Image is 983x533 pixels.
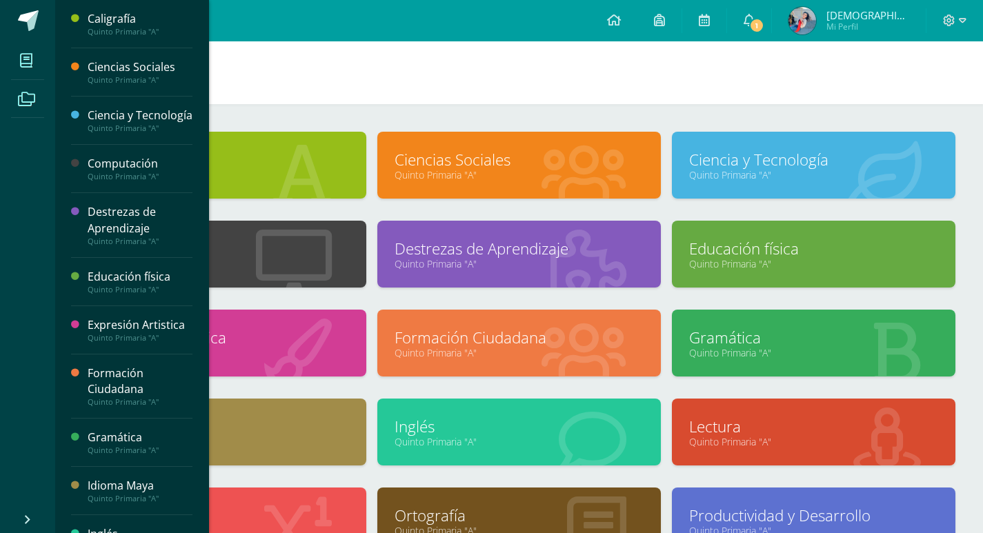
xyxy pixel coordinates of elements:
a: Formación CiudadanaQuinto Primaria "A" [88,365,192,407]
a: GramáticaQuinto Primaria "A" [88,430,192,455]
a: Formación Ciudadana [395,327,644,348]
div: Quinto Primaria "A" [88,285,192,294]
img: 0ee8804345f3dca563946464515d66c0.png [788,7,816,34]
a: Quinto Primaria "A" [395,346,644,359]
span: [DEMOGRAPHIC_DATA][PERSON_NAME] [826,8,909,22]
a: Educación física [689,238,938,259]
div: Quinto Primaria "A" [88,494,192,503]
a: Quinto Primaria "A" [689,168,938,181]
a: Ciencia y TecnologíaQuinto Primaria "A" [88,108,192,133]
div: Quinto Primaria "A" [88,445,192,455]
div: Gramática [88,430,192,445]
a: Lectura [689,416,938,437]
a: Quinto Primaria "A" [689,435,938,448]
a: Quinto Primaria "A" [689,346,938,359]
div: Computación [88,156,192,172]
div: Ciencias Sociales [88,59,192,75]
div: Ciencia y Tecnología [88,108,192,123]
div: Quinto Primaria "A" [88,75,192,85]
a: Quinto Primaria "A" [100,346,349,359]
a: Quinto Primaria "A" [100,435,349,448]
div: Formación Ciudadana [88,365,192,397]
a: Gramática [689,327,938,348]
span: Mi Perfil [826,21,909,32]
a: CaligrafíaQuinto Primaria "A" [88,11,192,37]
div: Educación física [88,269,192,285]
div: Expresión Artistica [88,317,192,333]
div: Quinto Primaria "A" [88,27,192,37]
div: Caligrafía [88,11,192,27]
div: Quinto Primaria "A" [88,397,192,407]
a: Ciencias SocialesQuinto Primaria "A" [88,59,192,85]
a: Ciencias Sociales [395,149,644,170]
a: Destrezas de Aprendizaje [395,238,644,259]
a: Quinto Primaria "A" [395,435,644,448]
a: Destrezas de AprendizajeQuinto Primaria "A" [88,204,192,245]
span: 1 [749,18,764,33]
a: Caligrafía [100,149,349,170]
a: Quinto Primaria "A" [395,257,644,270]
a: Quinto Primaria "A" [100,168,349,181]
a: Quinto Primaria "A" [395,168,644,181]
a: Matemáticas [100,505,349,526]
div: Idioma Maya [88,478,192,494]
div: Quinto Primaria "A" [88,123,192,133]
a: Inglés [395,416,644,437]
a: Expresión ArtisticaQuinto Primaria "A" [88,317,192,343]
div: Quinto Primaria "A" [88,333,192,343]
a: Productividad y Desarrollo [689,505,938,526]
a: Idioma MayaQuinto Primaria "A" [88,478,192,503]
div: Destrezas de Aprendizaje [88,204,192,236]
a: ComputaciónQuinto Primaria "A" [88,156,192,181]
a: Ortografía [395,505,644,526]
a: Educación físicaQuinto Primaria "A" [88,269,192,294]
a: Quinto Primaria "A" [689,257,938,270]
div: Quinto Primaria "A" [88,237,192,246]
a: Idioma Maya [100,416,349,437]
a: Expresión Artistica [100,327,349,348]
a: Quinto Primaria "A" [100,257,349,270]
a: Ciencia y Tecnología [689,149,938,170]
div: Quinto Primaria "A" [88,172,192,181]
a: Computación [100,238,349,259]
